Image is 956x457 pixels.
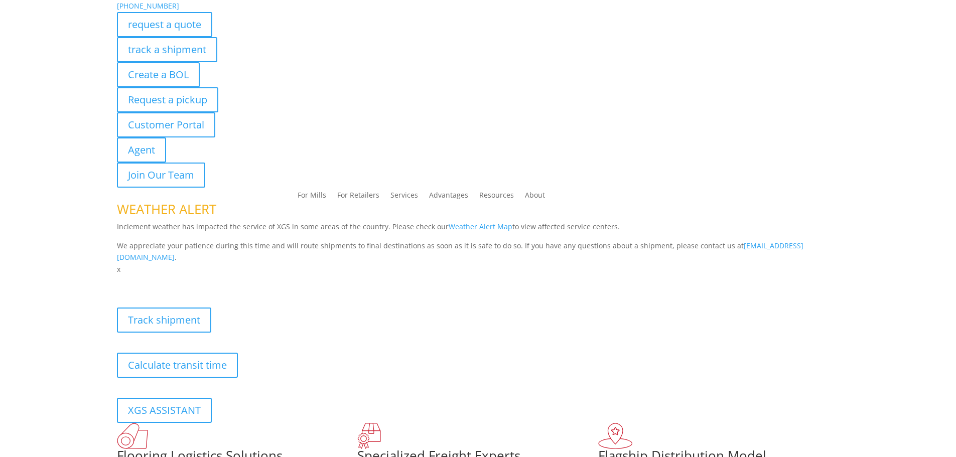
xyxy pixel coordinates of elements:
img: xgs-icon-total-supply-chain-intelligence-red [117,423,148,449]
a: For Mills [298,192,326,203]
a: track a shipment [117,37,217,62]
a: [PHONE_NUMBER] [117,1,179,11]
a: Request a pickup [117,87,218,112]
b: Visibility, transparency, and control for your entire supply chain. [117,277,341,286]
a: XGS ASSISTANT [117,398,212,423]
span: WEATHER ALERT [117,200,216,218]
p: Inclement weather has impacted the service of XGS in some areas of the country. Please check our ... [117,221,840,240]
a: request a quote [117,12,212,37]
a: Resources [479,192,514,203]
a: About [525,192,545,203]
a: Weather Alert Map [449,222,512,231]
p: x [117,263,840,275]
p: We appreciate your patience during this time and will route shipments to final destinations as so... [117,240,840,264]
a: Customer Portal [117,112,215,137]
a: Create a BOL [117,62,200,87]
a: Agent [117,137,166,163]
a: For Retailers [337,192,379,203]
a: Advantages [429,192,468,203]
a: Track shipment [117,308,211,333]
a: Join Our Team [117,163,205,188]
img: xgs-icon-focused-on-flooring-red [357,423,381,449]
a: Calculate transit time [117,353,238,378]
a: Services [390,192,418,203]
img: xgs-icon-flagship-distribution-model-red [598,423,633,449]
